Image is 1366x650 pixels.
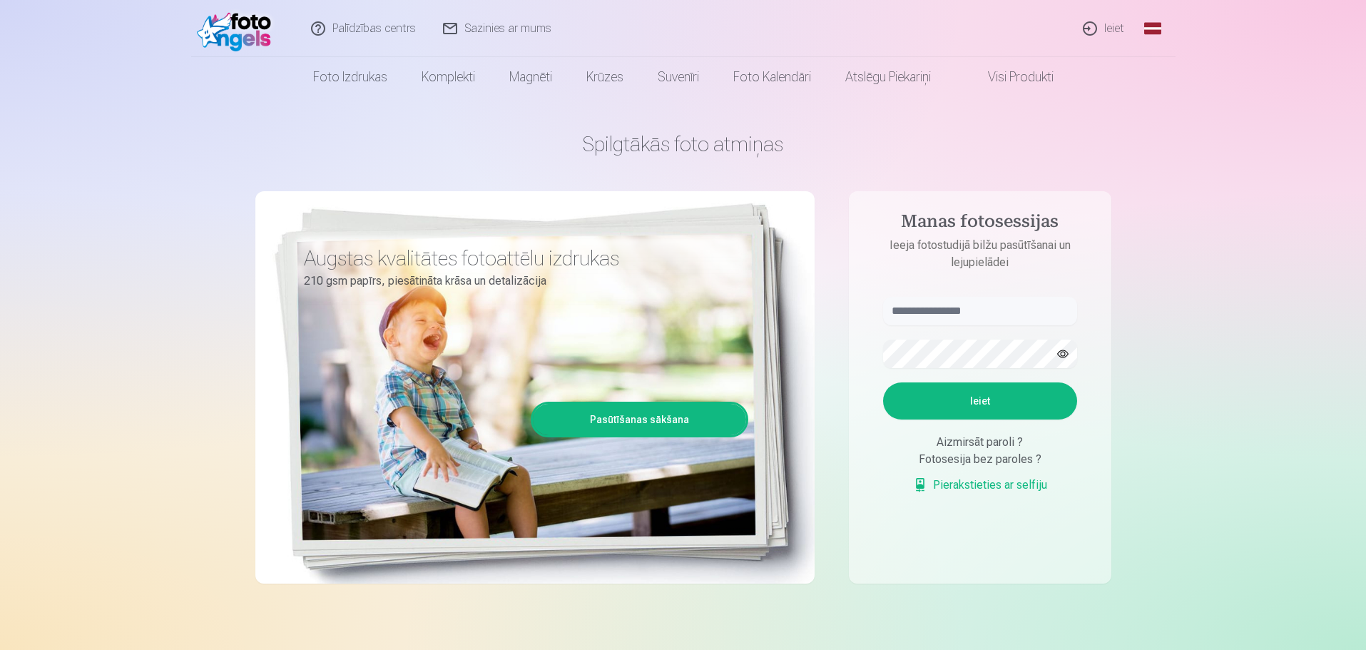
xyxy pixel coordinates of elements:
[716,57,828,97] a: Foto kalendāri
[913,477,1047,494] a: Pierakstieties ar selfiju
[883,434,1077,451] div: Aizmirsāt paroli ?
[296,57,404,97] a: Foto izdrukas
[883,451,1077,468] div: Fotosesija bez paroles ?
[197,6,279,51] img: /fa1
[883,382,1077,420] button: Ieiet
[828,57,948,97] a: Atslēgu piekariņi
[948,57,1071,97] a: Visi produkti
[255,131,1111,157] h1: Spilgtākās foto atmiņas
[569,57,641,97] a: Krūzes
[869,211,1091,237] h4: Manas fotosessijas
[641,57,716,97] a: Suvenīri
[533,404,746,435] a: Pasūtīšanas sākšana
[404,57,492,97] a: Komplekti
[304,245,738,271] h3: Augstas kvalitātes fotoattēlu izdrukas
[492,57,569,97] a: Magnēti
[304,271,738,291] p: 210 gsm papīrs, piesātināta krāsa un detalizācija
[869,237,1091,271] p: Ieeja fotostudijā bilžu pasūtīšanai un lejupielādei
